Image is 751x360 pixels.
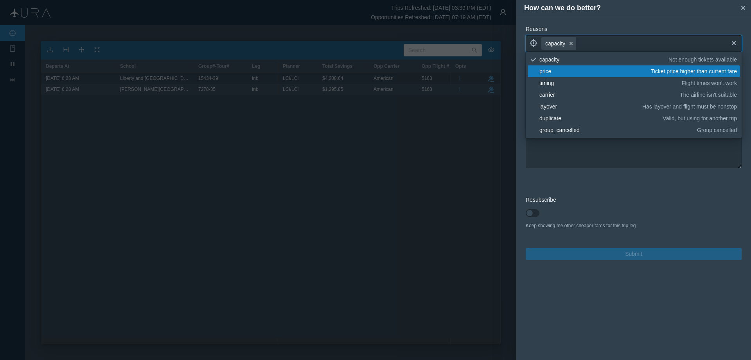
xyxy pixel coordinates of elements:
span: Group cancelled [697,126,737,134]
h4: How can we do better? [524,3,737,13]
div: Keep showing me other cheaper fares for this trip leg [526,222,742,229]
div: capacity [539,56,666,63]
button: Submit [526,248,742,260]
span: Submit [625,250,642,258]
span: capacity [545,40,565,47]
span: Reasons [526,26,547,32]
button: Close [737,2,749,14]
span: Valid, but using for another trip [663,114,737,122]
div: carrier [539,91,677,99]
span: Not enough tickets available [668,56,737,63]
span: Has layover and flight must be nonstop [642,103,737,110]
div: timing [539,79,679,87]
div: group_cancelled [539,126,694,134]
span: The airline isn't suitable [680,91,737,99]
div: duplicate [539,114,660,122]
div: layover [539,103,640,110]
span: Flight times won't work [682,79,737,87]
span: Ticket price higher than current fare [651,67,737,75]
div: price [539,67,648,75]
span: Resubscribe [526,197,556,203]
